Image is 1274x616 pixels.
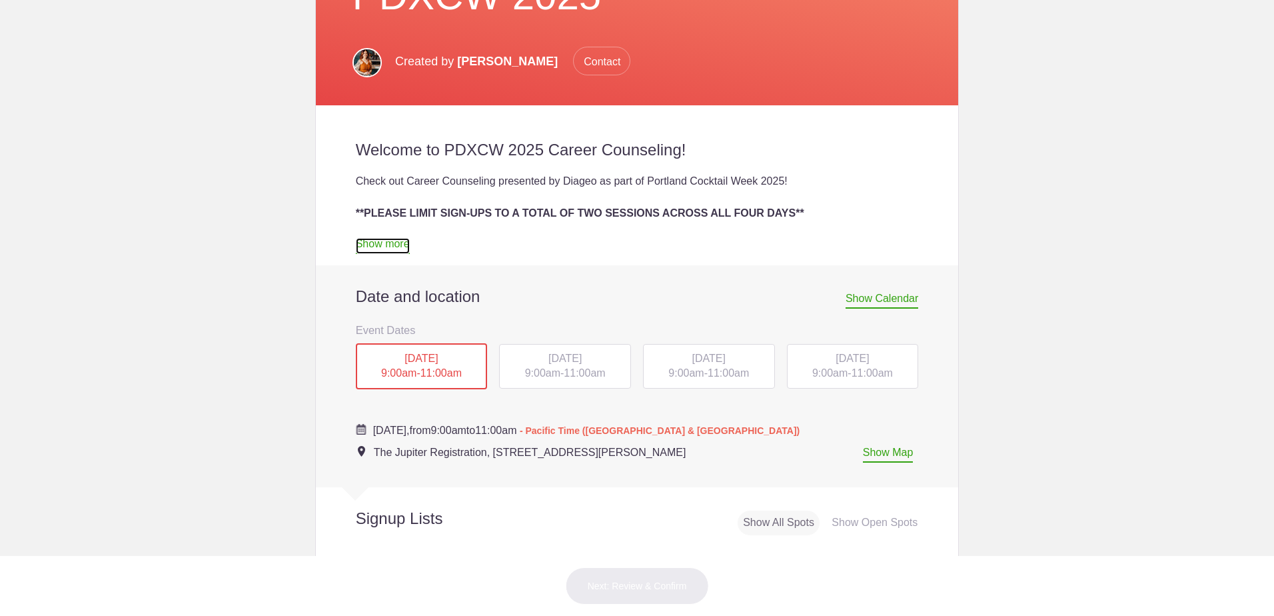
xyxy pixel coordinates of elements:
[852,367,893,379] span: 11:00am
[498,343,632,390] button: [DATE] 9:00am-11:00am
[356,424,366,435] img: Cal purple
[863,447,914,463] a: Show Map
[356,140,919,160] h2: Welcome to PDXCW 2025 Career Counseling!
[356,221,919,253] div: We are trying to accommodate as many folks as possible to get the opportunity to connect with a m...
[374,447,686,458] span: The Jupiter Registration, [STREET_ADDRESS][PERSON_NAME]
[846,293,918,309] span: Show Calendar
[643,344,775,389] div: -
[564,367,605,379] span: 11:00am
[812,367,848,379] span: 9:00am
[381,367,416,379] span: 9:00am
[475,425,516,436] span: 11:00am
[430,425,466,436] span: 9:00am
[356,207,804,219] strong: **PLEASE LIMIT SIGN-UPS TO A TOTAL OF TWO SESSIONS ACROSS ALL FOUR DAYS**
[642,343,776,390] button: [DATE] 9:00am-11:00am
[420,367,462,379] span: 11:00am
[356,287,919,307] h2: Date and location
[787,344,919,389] div: -
[738,511,820,535] div: Show All Spots
[786,343,920,390] button: [DATE] 9:00am-11:00am
[316,509,530,529] h2: Signup Lists
[836,353,869,364] span: [DATE]
[352,48,382,77] img: Headshot 2023.1
[356,238,410,254] a: Show more
[358,446,365,457] img: Event location
[525,367,560,379] span: 9:00am
[692,353,726,364] span: [DATE]
[395,47,630,76] p: Created by
[356,320,919,340] h3: Event Dates
[373,425,410,436] span: [DATE],
[355,343,488,391] button: [DATE] 9:00am-11:00am
[520,425,800,436] span: - Pacific Time ([GEOGRAPHIC_DATA] & [GEOGRAPHIC_DATA])
[566,567,709,605] button: Next: Review & Confirm
[826,511,923,535] div: Show Open Spots
[356,173,919,189] div: Check out Career Counseling presented by Diageo as part of Portland Cocktail Week 2025!
[548,353,582,364] span: [DATE]
[499,344,631,389] div: -
[668,367,704,379] span: 9:00am
[457,55,558,68] span: [PERSON_NAME]
[708,367,749,379] span: 11:00am
[573,47,630,75] span: Contact
[356,343,488,390] div: -
[373,425,800,436] span: from to
[404,353,438,364] span: [DATE]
